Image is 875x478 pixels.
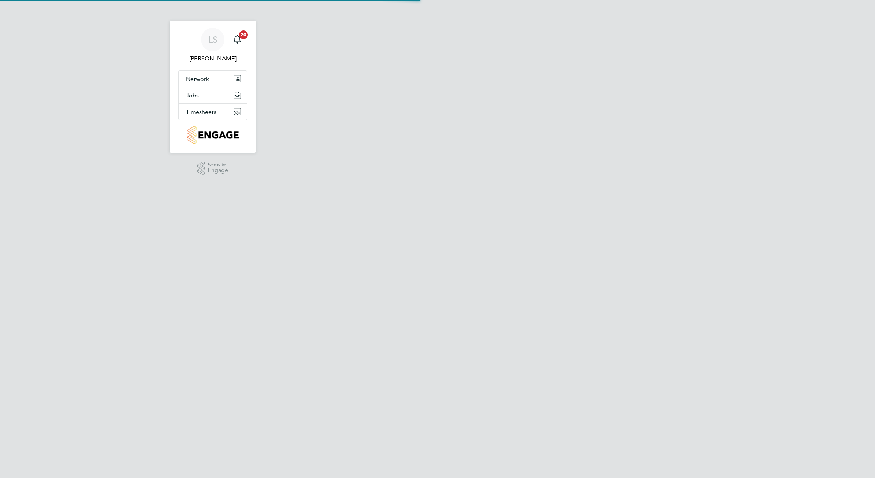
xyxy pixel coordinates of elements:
button: Jobs [179,87,247,103]
button: Timesheets [179,104,247,120]
span: Engage [208,167,228,174]
a: 20 [230,28,245,51]
nav: Main navigation [170,21,256,153]
span: LS [208,35,217,44]
img: countryside-properties-logo-retina.png [187,126,238,144]
span: 20 [239,30,248,39]
span: Levi Sullivan [178,54,247,63]
a: Powered byEngage [197,162,228,175]
button: Network [179,71,247,87]
a: LS[PERSON_NAME] [178,28,247,63]
span: Timesheets [186,108,216,115]
a: Go to home page [178,126,247,144]
span: Powered by [208,162,228,168]
span: Jobs [186,92,199,99]
span: Network [186,75,209,82]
